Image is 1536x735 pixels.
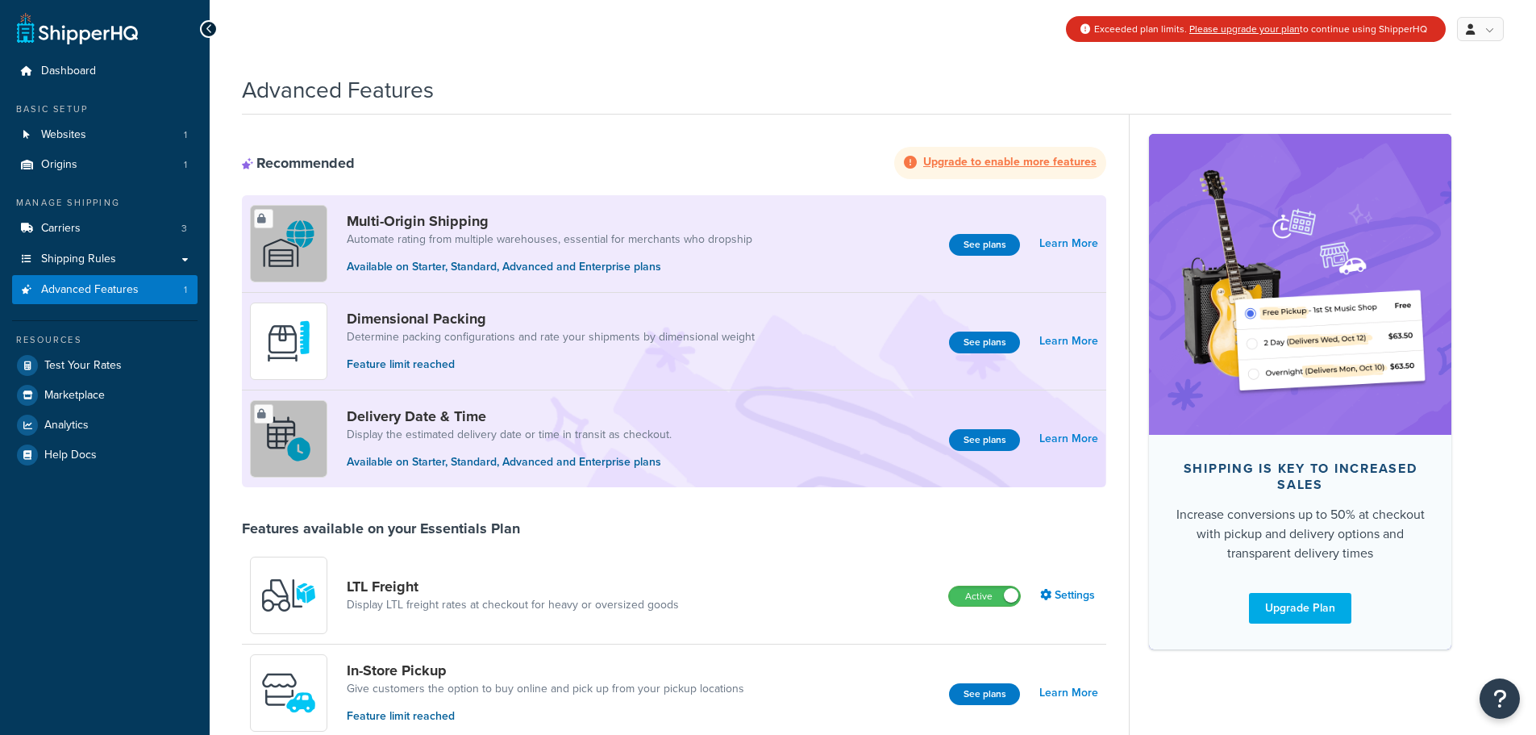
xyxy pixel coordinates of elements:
[41,65,96,78] span: Dashboard
[41,128,86,142] span: Websites
[949,587,1020,606] label: Active
[923,153,1097,170] strong: Upgrade to enable more features
[12,120,198,150] a: Websites1
[347,453,672,471] p: Available on Starter, Standard, Advanced and Enterprise plans
[12,275,198,305] li: Advanced Features
[347,427,672,443] a: Display the estimated delivery date or time in transit as checkout.
[242,154,355,172] div: Recommended
[347,681,744,697] a: Give customers the option to buy online and pick up from your pickup locations
[44,449,97,462] span: Help Docs
[1189,22,1300,36] a: Please upgrade your plan
[347,310,755,328] a: Dimensional Packing
[181,222,187,236] span: 3
[1094,22,1427,36] span: Exceeded plan limits. to continue using ShipperHQ
[41,158,77,172] span: Origins
[184,128,187,142] span: 1
[12,351,198,380] a: Test Your Rates
[12,150,198,180] a: Origins1
[347,708,744,725] p: Feature limit reached
[12,381,198,410] a: Marketplace
[44,389,105,403] span: Marketplace
[347,662,744,679] a: In-Store Pickup
[12,196,198,210] div: Manage Shipping
[1175,505,1426,563] div: Increase conversions up to 50% at checkout with pickup and delivery options and transparent deliv...
[12,275,198,305] a: Advanced Features1
[949,234,1020,256] button: See plans
[949,332,1020,353] button: See plans
[260,313,317,370] img: DTVBYsAAAAAASUVORK5CYII=
[949,429,1020,451] button: See plans
[1039,330,1098,353] a: Learn More
[41,283,139,297] span: Advanced Features
[1039,682,1098,704] a: Learn More
[12,441,198,470] a: Help Docs
[12,333,198,347] div: Resources
[44,419,89,432] span: Analytics
[12,102,198,116] div: Basic Setup
[1173,158,1427,411] img: feature-image-bc-upgrade-63323b7e0001f74ee9b4b6549f3fc5de0323d87a30a5703426337501b3dadfb7.png
[347,578,679,595] a: LTL Freight
[12,150,198,180] li: Origins
[44,359,122,373] span: Test Your Rates
[242,74,434,106] h1: Advanced Features
[260,567,317,624] img: y79ZsPf0fXUFUhFXDzUgf+ktZg5F2+ohG75+v3d2s1D9TjoU8PiyCIluIjV41seZevKCRuEjTPPOKHJsQcmKCXGdfprl3L4q7...
[347,407,672,425] a: Delivery Date & Time
[949,683,1020,705] button: See plans
[12,214,198,244] li: Carriers
[184,158,187,172] span: 1
[41,222,81,236] span: Carriers
[12,244,198,274] a: Shipping Rules
[347,597,679,613] a: Display LTL freight rates at checkout for heavy or oversized goods
[12,56,198,86] a: Dashboard
[347,232,752,248] a: Automate rating from multiple warehouses, essential for merchants who dropship
[242,520,520,537] div: Features available on your Essentials Plan
[1039,232,1098,255] a: Learn More
[1040,584,1098,607] a: Settings
[12,214,198,244] a: Carriers3
[12,120,198,150] li: Websites
[184,283,187,297] span: 1
[1480,679,1520,719] button: Open Resource Center
[347,329,755,345] a: Determine packing configurations and rate your shipments by dimensional weight
[41,253,116,266] span: Shipping Rules
[347,212,752,230] a: Multi-Origin Shipping
[347,356,755,374] p: Feature limit reached
[1175,461,1426,493] div: Shipping is key to increased sales
[1039,428,1098,450] a: Learn More
[1249,593,1351,624] a: Upgrade Plan
[347,258,752,276] p: Available on Starter, Standard, Advanced and Enterprise plans
[260,665,317,721] img: wfgcfpwTIucLEAAAAASUVORK5CYII=
[12,411,198,440] a: Analytics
